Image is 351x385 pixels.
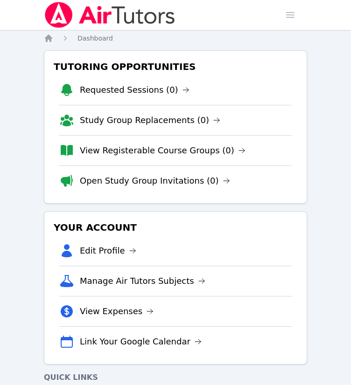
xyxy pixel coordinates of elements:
a: Open Study Group Invitations (0) [80,174,230,187]
h4: Quick Links [44,372,307,383]
a: View Registerable Course Groups (0) [80,144,246,157]
a: Study Group Replacements (0) [80,114,220,127]
a: Requested Sessions (0) [80,83,190,96]
img: Air Tutors [44,2,176,28]
a: Link Your Google Calendar [80,335,202,348]
h3: Tutoring Opportunities [52,58,299,75]
span: Dashboard [77,34,113,42]
nav: Breadcrumb [44,34,307,43]
a: Manage Air Tutors Subjects [80,275,205,288]
a: Edit Profile [80,244,136,257]
a: View Expenses [80,305,154,318]
a: Dashboard [77,34,113,43]
h3: Your Account [52,219,299,236]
